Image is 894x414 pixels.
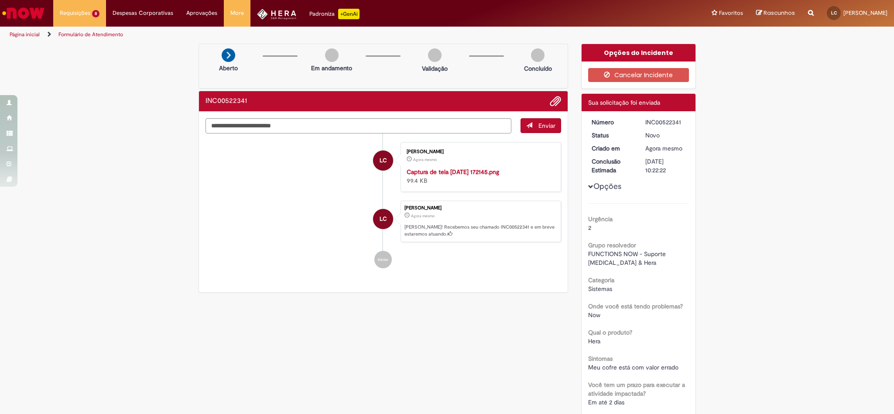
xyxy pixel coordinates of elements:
div: INC00522341 [645,118,686,127]
div: Padroniza [309,9,360,19]
p: Em andamento [311,64,352,72]
p: Concluído [524,64,552,73]
p: Validação [422,64,448,73]
span: LC [380,150,387,171]
a: Captura de tela [DATE] 172145.png [407,168,499,176]
span: Sistemas [588,285,612,293]
span: LC [380,209,387,229]
ul: Trilhas de página [7,27,589,43]
span: Now [588,311,600,319]
span: Enviar [538,122,555,130]
span: Requisições [60,9,90,17]
b: Urgência [588,215,613,223]
li: Leonardo Carvalho [206,201,562,243]
div: Leonardo Carvalho [373,209,393,229]
dt: Conclusão Estimada [585,157,639,174]
b: Sintomas [588,355,613,363]
button: Cancelar Incidente [588,68,689,82]
span: 8 [92,10,99,17]
span: LC [831,10,837,16]
dt: Número [585,118,639,127]
time: 27/08/2025 17:22:22 [411,213,435,219]
a: Rascunhos [756,9,795,17]
dt: Criado em [585,144,639,153]
span: Em até 2 dias [588,398,624,406]
div: Leonardo Carvalho [373,151,393,171]
img: img-circle-grey.png [531,48,545,62]
span: Favoritos [719,9,743,17]
span: Despesas Corporativas [113,9,173,17]
span: Hera [588,337,600,345]
dt: Status [585,131,639,140]
span: More [230,9,244,17]
span: Agora mesmo [413,157,437,162]
a: Formulário de Atendimento [58,31,123,38]
b: Onde você está tendo problemas? [588,302,683,310]
button: Adicionar anexos [550,96,561,107]
img: HeraLogo.png [257,9,297,20]
span: Meu cofre está com valor errado [588,363,678,371]
b: Grupo resolvedor [588,241,636,249]
ul: Histórico de tíquete [206,133,562,277]
div: Novo [645,131,686,140]
span: Sua solicitação foi enviada [588,99,660,106]
span: [PERSON_NAME] [843,9,887,17]
img: arrow-next.png [222,48,235,62]
a: Página inicial [10,31,40,38]
span: Aprovações [186,9,217,17]
b: Qual o produto? [588,328,632,336]
div: Opções do Incidente [582,44,695,62]
div: [PERSON_NAME] [407,149,552,154]
p: [PERSON_NAME]! Recebemos seu chamado INC00522341 e em breve estaremos atuando. [404,224,556,237]
h2: INC00522341 Histórico de tíquete [206,97,247,105]
p: +GenAi [338,9,360,19]
span: 2 [588,224,591,232]
div: 27/08/2025 17:22:22 [645,144,686,153]
p: Aberto [219,64,238,72]
span: Rascunhos [764,9,795,17]
time: 27/08/2025 17:22:07 [413,157,437,162]
div: [PERSON_NAME] [404,205,556,211]
b: Você tem um prazo para executar a atividade impactada? [588,381,685,397]
b: Categoria [588,276,614,284]
span: Agora mesmo [645,144,682,152]
textarea: Digite sua mensagem aqui... [206,118,512,133]
img: img-circle-grey.png [428,48,442,62]
div: 99.4 KB [407,168,552,185]
img: ServiceNow [1,4,46,22]
button: Enviar [521,118,561,133]
img: img-circle-grey.png [325,48,339,62]
span: Agora mesmo [411,213,435,219]
span: FUNCTIONS NOW - Suporte [MEDICAL_DATA] & Hera [588,250,668,267]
